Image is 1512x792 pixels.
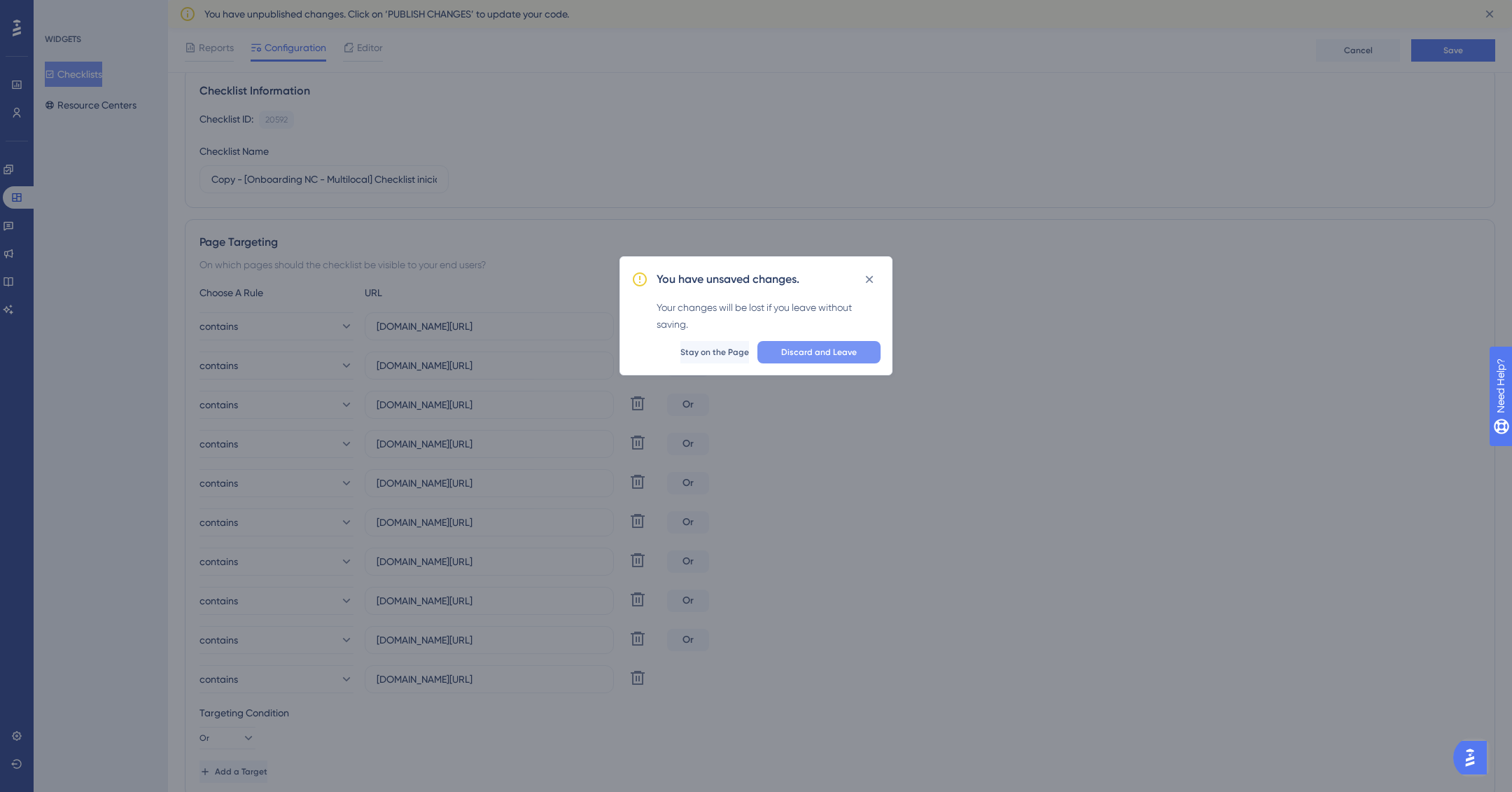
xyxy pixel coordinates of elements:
span: Discard and Leave [781,347,857,358]
span: Stay on the Page [680,347,749,358]
h2: You have unsaved changes. [657,271,799,288]
div: Your changes will be lost if you leave without saving. [657,299,881,333]
span: Need Help? [33,4,87,20]
iframe: UserGuiding AI Assistant Launcher [1453,737,1495,779]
